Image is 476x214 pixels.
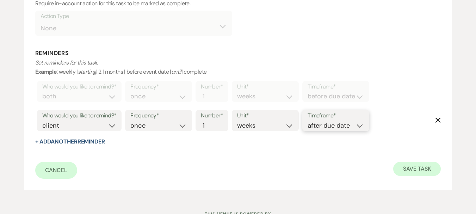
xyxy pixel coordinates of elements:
label: Number* [201,111,223,121]
h3: Reminders [35,49,441,57]
a: Cancel [35,162,78,179]
button: + AddAnotherReminder [35,139,105,145]
label: Number* [201,82,223,92]
label: Who would you like to remind?* [42,111,117,121]
label: Frequency* [130,111,187,121]
p: : weekly | | 2 | months | before event date | | complete [35,58,441,76]
i: Set reminders for this task. [35,59,98,66]
label: Action Type [41,11,227,22]
button: Save Task [393,162,441,176]
label: Frequency* [130,82,187,92]
b: Example [35,68,57,75]
label: Who would you like to remind?* [42,82,117,92]
label: Unit* [237,82,293,92]
label: Timeframe* [308,82,364,92]
label: Unit* [237,111,293,121]
i: until [171,68,181,75]
i: starting [78,68,96,75]
label: Timeframe* [308,111,364,121]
